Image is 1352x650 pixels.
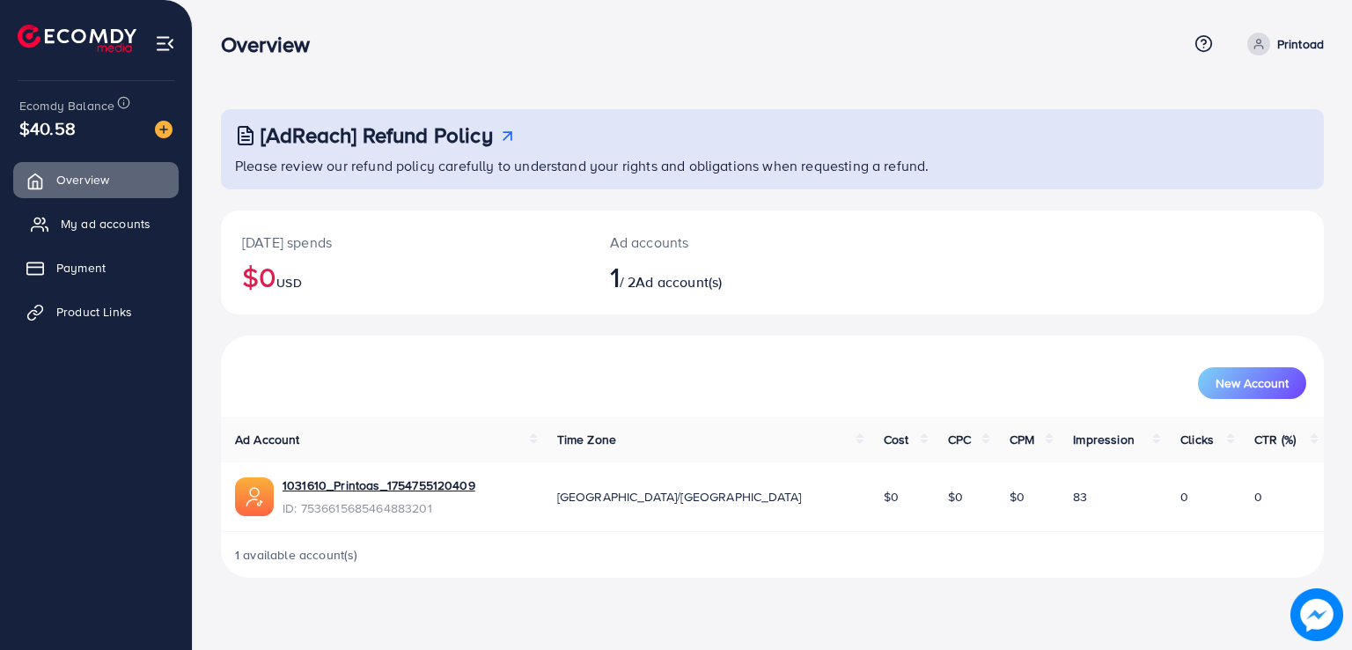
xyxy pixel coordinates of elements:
[557,488,802,506] span: [GEOGRAPHIC_DATA]/[GEOGRAPHIC_DATA]
[1073,488,1087,506] span: 83
[1254,431,1296,448] span: CTR (%)
[1180,431,1214,448] span: Clicks
[1290,588,1343,641] img: image
[948,431,971,448] span: CPC
[557,431,616,448] span: Time Zone
[610,256,620,297] span: 1
[13,206,179,241] a: My ad accounts
[13,250,179,285] a: Payment
[1010,431,1034,448] span: CPM
[155,121,173,138] img: image
[235,431,300,448] span: Ad Account
[884,431,909,448] span: Cost
[155,33,175,54] img: menu
[1073,431,1135,448] span: Impression
[1277,33,1324,55] p: Printoad
[56,303,132,321] span: Product Links
[235,546,358,564] span: 1 available account(s)
[56,171,109,188] span: Overview
[1254,488,1262,506] span: 0
[1010,488,1025,506] span: $0
[1240,33,1324,55] a: Printoad
[18,25,136,52] img: logo
[283,499,475,517] span: ID: 7536615685464883201
[636,272,722,292] span: Ad account(s)
[242,232,568,253] p: [DATE] spends
[242,260,568,293] h2: $0
[283,476,475,494] a: 1031610_Printoas_1754755120409
[235,155,1313,176] p: Please review our refund policy carefully to understand your rights and obligations when requesti...
[276,274,301,292] span: USD
[13,294,179,329] a: Product Links
[261,122,493,148] h3: [AdReach] Refund Policy
[235,477,274,516] img: ic-ads-acc.e4c84228.svg
[610,260,843,293] h2: / 2
[61,215,151,233] span: My ad accounts
[13,162,179,197] a: Overview
[56,259,106,277] span: Payment
[948,488,963,506] span: $0
[19,97,114,114] span: Ecomdy Balance
[17,103,78,154] span: $40.58
[610,232,843,253] p: Ad accounts
[1198,367,1306,399] button: New Account
[221,32,324,57] h3: Overview
[1216,377,1289,389] span: New Account
[884,488,899,506] span: $0
[1180,488,1188,506] span: 0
